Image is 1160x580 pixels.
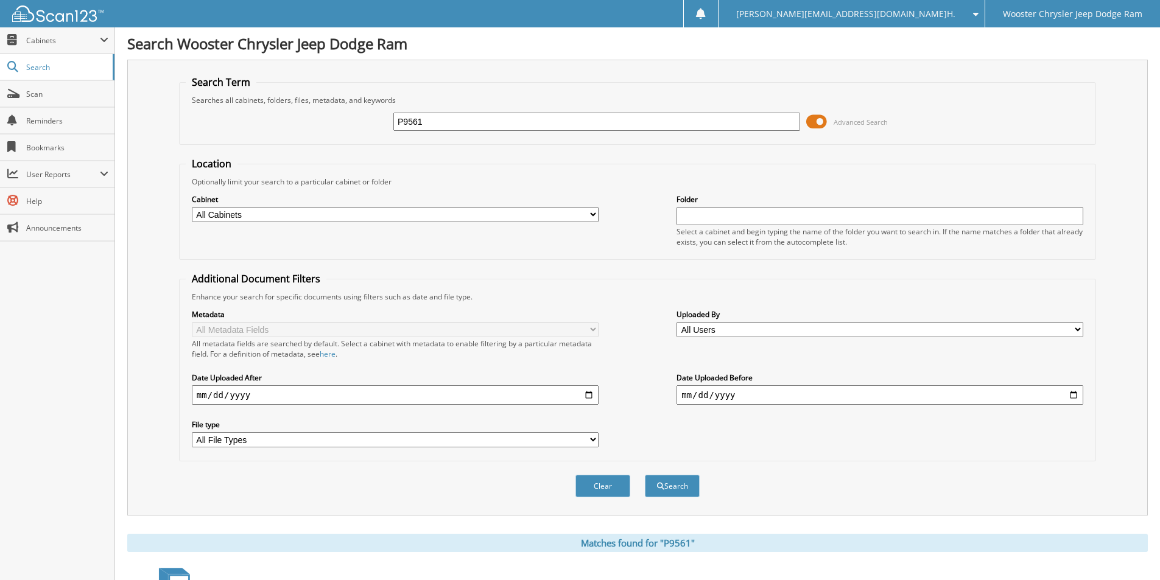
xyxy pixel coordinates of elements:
span: Advanced Search [834,117,888,127]
span: Help [26,196,108,206]
span: Cabinets [26,35,100,46]
label: Folder [677,194,1083,204]
div: All metadata fields are searched by default. Select a cabinet with metadata to enable filtering b... [192,338,599,359]
h1: Search Wooster Chrysler Jeep Dodge Ram [127,33,1148,54]
span: Scan [26,89,108,99]
legend: Additional Document Filters [186,272,326,285]
span: Reminders [26,116,108,126]
button: Search [645,475,700,497]
button: Clear [575,475,630,497]
div: Select a cabinet and begin typing the name of the folder you want to search in. If the name match... [677,226,1083,247]
label: Date Uploaded Before [677,372,1083,383]
span: Announcements [26,223,108,233]
span: [PERSON_NAME][EMAIL_ADDRESS][DOMAIN_NAME] H. [736,10,955,18]
img: scan123-logo-white.svg [12,5,104,22]
span: Search [26,62,107,72]
span: Bookmarks [26,142,108,153]
div: Optionally limit your search to a particular cabinet or folder [186,176,1089,187]
input: end [677,385,1083,405]
label: Uploaded By [677,309,1083,320]
span: User Reports [26,169,100,180]
label: Cabinet [192,194,599,204]
legend: Location [186,157,237,170]
a: here [320,349,336,359]
div: Searches all cabinets, folders, files, metadata, and keywords [186,95,1089,105]
div: Matches found for "P9561" [127,534,1148,552]
input: start [192,385,599,405]
label: Date Uploaded After [192,372,599,383]
span: Wooster Chrysler Jeep Dodge Ram [1003,10,1142,18]
legend: Search Term [186,75,256,89]
div: Enhance your search for specific documents using filters such as date and file type. [186,292,1089,302]
label: File type [192,419,599,430]
label: Metadata [192,309,599,320]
